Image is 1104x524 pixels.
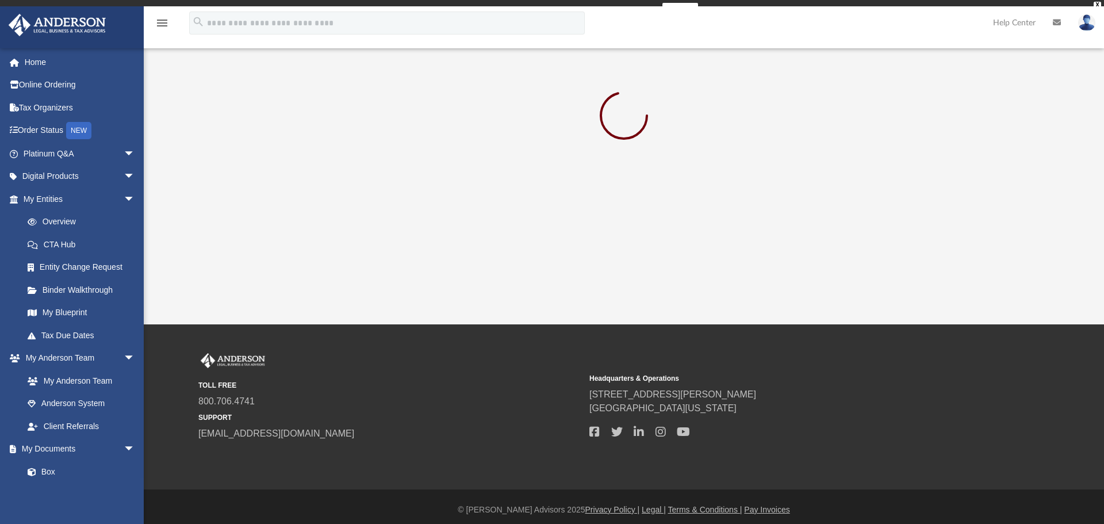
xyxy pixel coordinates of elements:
div: close [1094,2,1101,9]
small: SUPPORT [198,412,581,423]
a: [EMAIL_ADDRESS][DOMAIN_NAME] [198,429,354,438]
span: arrow_drop_down [124,347,147,370]
a: [STREET_ADDRESS][PERSON_NAME] [589,389,756,399]
img: User Pic [1078,14,1095,31]
a: Overview [16,211,152,234]
a: 800.706.4741 [198,396,255,406]
a: Home [8,51,152,74]
img: Anderson Advisors Platinum Portal [198,353,267,368]
a: Anderson System [16,392,147,415]
a: Pay Invoices [744,505,789,514]
div: © [PERSON_NAME] Advisors 2025 [144,504,1104,516]
a: Entity Change Request [16,256,152,279]
a: Meeting Minutes [16,483,147,506]
a: CTA Hub [16,233,152,256]
a: My Documentsarrow_drop_down [8,438,147,461]
span: arrow_drop_down [124,142,147,166]
a: My Entitiesarrow_drop_down [8,188,152,211]
img: Anderson Advisors Platinum Portal [5,14,109,36]
a: Legal | [642,505,666,514]
a: My Anderson Teamarrow_drop_down [8,347,147,370]
i: menu [155,16,169,30]
a: menu [155,22,169,30]
a: [GEOGRAPHIC_DATA][US_STATE] [589,403,737,413]
span: arrow_drop_down [124,438,147,461]
a: Online Ordering [8,74,152,97]
a: Binder Walkthrough [16,278,152,301]
a: Tax Organizers [8,96,152,119]
a: Client Referrals [16,415,147,438]
span: arrow_drop_down [124,165,147,189]
a: My Blueprint [16,301,147,324]
div: Get a chance to win 6 months of Platinum for free just by filling out this [406,3,657,17]
a: Terms & Conditions | [668,505,742,514]
small: TOLL FREE [198,380,581,391]
a: Box [16,460,141,483]
i: search [192,16,205,28]
a: My Anderson Team [16,369,141,392]
div: NEW [66,122,91,139]
small: Headquarters & Operations [589,373,972,384]
a: survey [662,3,698,17]
a: Platinum Q&Aarrow_drop_down [8,142,152,165]
a: Order StatusNEW [8,119,152,143]
a: Privacy Policy | [585,505,640,514]
a: Tax Due Dates [16,324,152,347]
a: Digital Productsarrow_drop_down [8,165,152,188]
span: arrow_drop_down [124,188,147,211]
